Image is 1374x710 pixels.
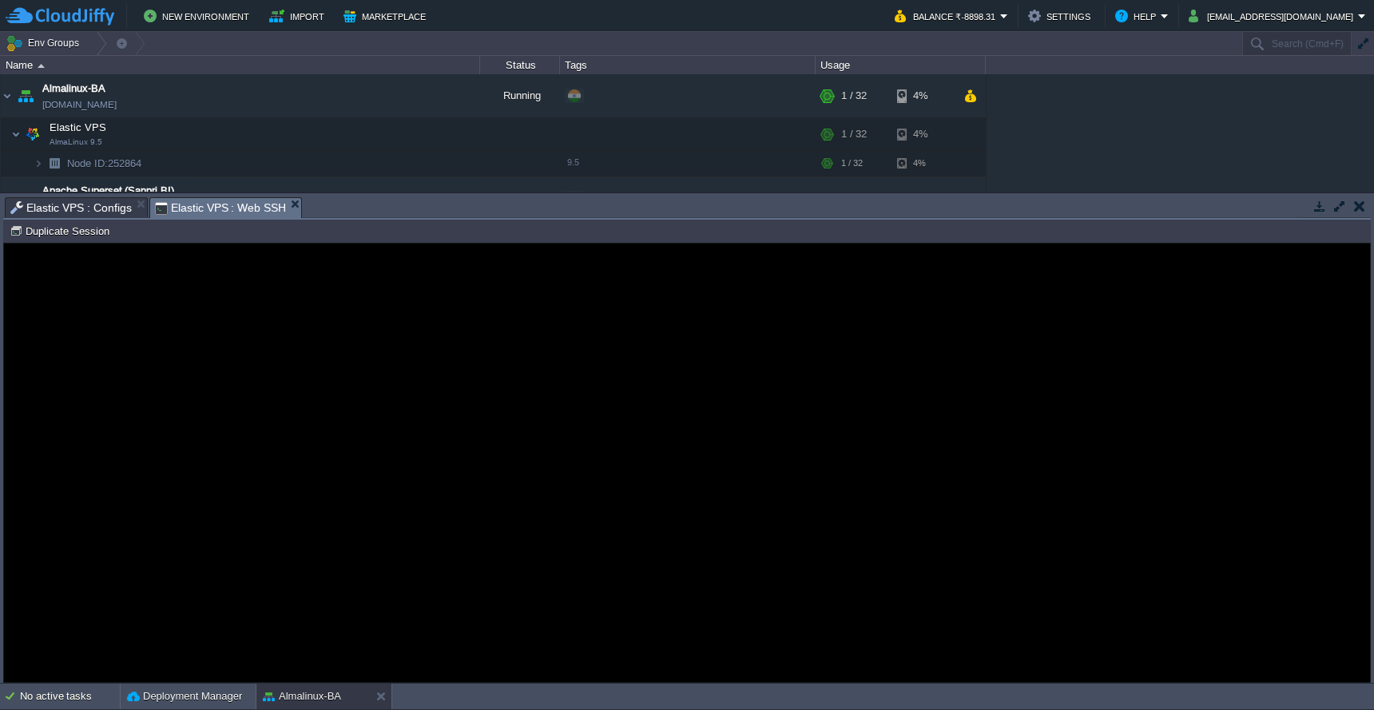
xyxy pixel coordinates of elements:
[38,64,45,68] img: AMDAwAAAACH5BAEAAAAALAAAAAABAAEAAAICRAEAOw==
[48,121,109,133] a: Elastic VPSAlmaLinux 9.5
[10,198,132,217] span: Elastic VPS : Configs
[897,118,949,150] div: 4%
[48,121,109,134] span: Elastic VPS
[20,684,120,709] div: No active tasks
[1189,6,1358,26] button: [EMAIL_ADDRESS][DOMAIN_NAME]
[14,177,37,220] img: AMDAwAAAACH5BAEAAAAALAAAAAABAAEAAAICRAEAOw==
[480,177,560,220] div: Running
[42,81,105,97] a: Almalinux-BA
[895,6,1000,26] button: Balance ₹-8898.31
[481,56,559,74] div: Status
[6,32,85,54] button: Env Groups
[127,688,242,704] button: Deployment Manager
[343,6,431,26] button: Marketplace
[897,74,949,117] div: 4%
[480,74,560,117] div: Running
[66,157,144,170] a: Node ID:252864
[1,177,14,220] img: AMDAwAAAACH5BAEAAAAALAAAAAABAAEAAAICRAEAOw==
[1307,646,1358,694] iframe: chat widget
[841,74,867,117] div: 1 / 32
[34,151,43,176] img: AMDAwAAAACH5BAEAAAAALAAAAAABAAEAAAICRAEAOw==
[14,74,37,117] img: AMDAwAAAACH5BAEAAAAALAAAAAABAAEAAAICRAEAOw==
[2,56,479,74] div: Name
[561,56,815,74] div: Tags
[144,6,254,26] button: New Environment
[269,6,329,26] button: Import
[50,137,102,147] span: AlmaLinux 9.5
[43,151,66,176] img: AMDAwAAAACH5BAEAAAAALAAAAAABAAEAAAICRAEAOw==
[66,157,144,170] span: 252864
[22,118,44,150] img: AMDAwAAAACH5BAEAAAAALAAAAAABAAEAAAICRAEAOw==
[6,6,114,26] img: CloudJiffy
[42,97,117,113] span: [DOMAIN_NAME]
[841,118,867,150] div: 1 / 32
[42,183,174,199] a: Apache Superset (Sanpri BI)
[841,177,872,220] div: 12 / 32
[1028,6,1095,26] button: Settings
[11,118,21,150] img: AMDAwAAAACH5BAEAAAAALAAAAAABAAEAAAICRAEAOw==
[816,56,985,74] div: Usage
[155,198,287,218] span: Elastic VPS : Web SSH
[567,157,579,167] span: 9.5
[10,224,114,238] button: Duplicate Session
[1,74,14,117] img: AMDAwAAAACH5BAEAAAAALAAAAAABAAEAAAICRAEAOw==
[897,177,949,220] div: 22%
[67,157,108,169] span: Node ID:
[263,688,341,704] button: Almalinux-BA
[1115,6,1161,26] button: Help
[897,151,949,176] div: 4%
[841,151,863,176] div: 1 / 32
